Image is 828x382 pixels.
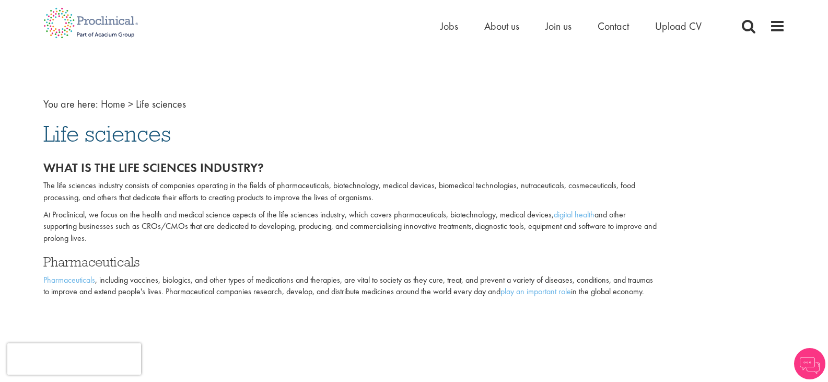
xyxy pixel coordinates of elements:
a: About us [484,19,519,33]
a: Pharmaceuticals [43,274,95,285]
a: play an important role [500,286,571,297]
img: Chatbot [794,348,825,379]
span: > [128,97,133,111]
a: digital health [554,209,594,220]
h3: Pharmaceuticals [43,255,659,269]
p: , including vaccines, biologics, and other types of medications and therapies, are vital to socie... [43,274,659,298]
span: Life sciences [136,97,186,111]
iframe: reCAPTCHA [7,343,141,375]
p: At Proclinical, we focus on the health and medical science aspects of the life sciences industry,... [43,209,659,245]
h2: What is the life sciences industry? [43,161,659,175]
a: Contact [598,19,629,33]
p: The life sciences industry consists of companies operating in the fields of pharmaceuticals, biot... [43,180,659,204]
a: breadcrumb link [101,97,125,111]
a: Upload CV [655,19,702,33]
span: Life sciences [43,120,171,148]
span: You are here: [43,97,98,111]
a: Jobs [440,19,458,33]
a: Join us [545,19,572,33]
